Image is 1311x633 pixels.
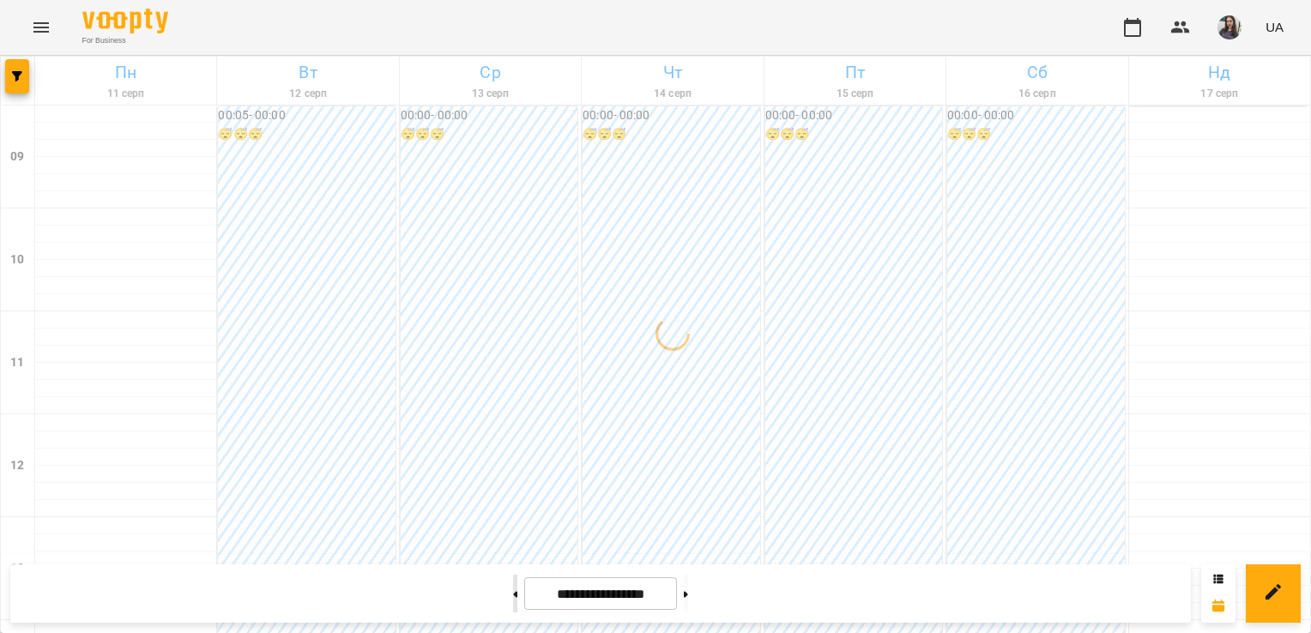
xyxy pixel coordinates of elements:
[947,125,1124,144] h6: 😴😴😴
[767,86,943,102] h6: 15 серп
[1266,18,1284,36] span: UA
[218,106,395,125] h6: 00:05 - 00:00
[1132,59,1308,86] h6: Нд
[584,86,760,102] h6: 14 серп
[82,9,168,33] img: Voopty Logo
[82,35,168,46] span: For Business
[1217,15,1242,39] img: ca1374486191da6fb8238bd749558ac4.jpeg
[10,148,24,166] h6: 09
[21,7,62,48] button: Menu
[38,86,214,102] h6: 11 серп
[401,106,577,125] h6: 00:00 - 00:00
[10,353,24,372] h6: 11
[38,59,214,86] h6: Пн
[765,125,942,144] h6: 😴😴😴
[402,86,578,102] h6: 13 серп
[583,106,759,125] h6: 00:00 - 00:00
[767,59,943,86] h6: Пт
[949,59,1125,86] h6: Сб
[10,250,24,269] h6: 10
[584,59,760,86] h6: Чт
[583,125,759,144] h6: 😴😴😴
[765,106,942,125] h6: 00:00 - 00:00
[220,86,396,102] h6: 12 серп
[10,456,24,475] h6: 12
[949,86,1125,102] h6: 16 серп
[1259,11,1290,43] button: UA
[402,59,578,86] h6: Ср
[1132,86,1308,102] h6: 17 серп
[220,59,396,86] h6: Вт
[947,106,1124,125] h6: 00:00 - 00:00
[218,125,395,144] h6: 😴😴😴
[401,125,577,144] h6: 😴😴😴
